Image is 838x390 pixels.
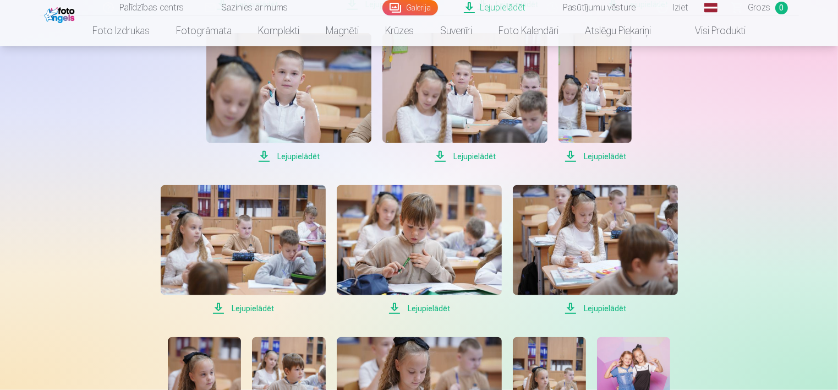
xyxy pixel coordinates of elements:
a: Lejupielādēt [513,185,678,315]
a: Lejupielādēt [337,185,502,315]
span: Lejupielādēt [206,150,371,163]
a: Lejupielādēt [161,185,326,315]
a: Komplekti [245,15,313,46]
a: Foto izdrukas [79,15,163,46]
span: Lejupielādēt [513,302,678,315]
span: Lejupielādēt [558,150,632,163]
span: Lejupielādēt [337,302,502,315]
a: Fotogrāmata [163,15,245,46]
a: Suvenīri [427,15,485,46]
a: Lejupielādēt [558,33,632,163]
span: 0 [775,2,788,14]
img: /fa1 [44,4,78,23]
a: Foto kalendāri [485,15,572,46]
a: Visi produkti [664,15,759,46]
a: Krūzes [372,15,427,46]
span: Lejupielādēt [161,302,326,315]
a: Lejupielādēt [206,33,371,163]
a: Lejupielādēt [382,33,547,163]
a: Magnēti [313,15,372,46]
a: Atslēgu piekariņi [572,15,664,46]
span: Grozs [748,1,771,14]
span: Lejupielādēt [382,150,547,163]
